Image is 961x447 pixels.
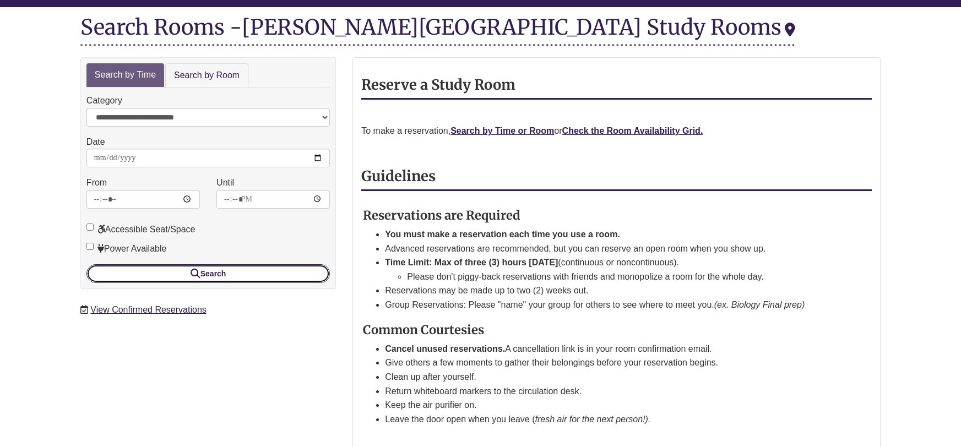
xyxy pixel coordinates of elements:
[385,284,845,298] li: Reservations may be made up to two (2) weeks out.
[86,135,105,149] label: Date
[361,167,436,185] strong: Guidelines
[535,415,650,424] em: fresh air for the next person!).
[385,398,845,412] li: Keep the air purifier on.
[86,264,330,283] button: Search
[242,14,795,40] div: [PERSON_NAME][GEOGRAPHIC_DATA] Study Rooms
[385,412,845,427] li: Leave the door open when you leave (
[385,370,845,384] li: Clean up after yourself.
[385,255,845,284] li: (continuous or noncontinuous).
[86,222,196,237] label: Accessible Seat/Space
[385,356,845,370] li: Give others a few moments to gather their belongings before your reservation begins.
[86,94,122,108] label: Category
[385,344,505,353] strong: Cancel unused reservations.
[165,63,248,88] a: Search by Room
[86,176,107,190] label: From
[80,15,795,46] div: Search Rooms -
[385,298,845,312] li: Group Reservations: Please "name" your group for others to see where to meet you.
[86,242,167,256] label: Power Available
[385,384,845,399] li: Return whiteboard markers to the circulation desk.
[216,176,234,190] label: Until
[562,126,703,135] a: Check the Room Availability Grid.
[385,342,845,356] li: A cancellation link is in your room confirmation email.
[361,76,515,94] strong: Reserve a Study Room
[363,208,520,223] strong: Reservations are Required
[407,270,845,284] li: Please don't piggy-back reservations with friends and monopolize a room for the whole day.
[450,126,554,135] a: Search by Time or Room
[385,258,558,267] strong: Time Limit: Max of three (3) hours [DATE]
[90,305,206,314] a: View Confirmed Reservations
[86,243,94,250] input: Power Available
[361,124,872,138] p: To make a reservation, or
[86,63,164,87] a: Search by Time
[86,223,94,231] input: Accessible Seat/Space
[385,242,845,256] li: Advanced reservations are recommended, but you can reserve an open room when you show up.
[714,300,805,309] em: (ex. Biology Final prep)
[363,322,484,337] strong: Common Courtesies
[385,230,620,239] strong: You must make a reservation each time you use a room.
